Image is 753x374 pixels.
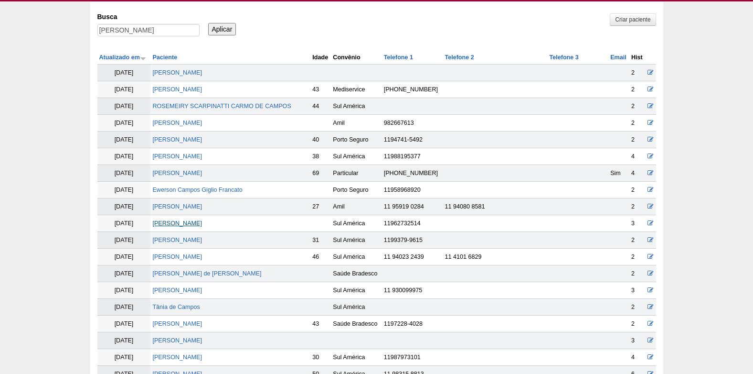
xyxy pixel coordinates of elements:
td: Porto Seguro [331,132,382,148]
a: Email [610,54,626,61]
td: 2 [629,265,645,282]
a: Tânia de Campos [152,304,200,310]
a: [PERSON_NAME] [152,153,202,160]
td: 3 [629,332,645,349]
td: [DATE] [97,215,151,232]
td: 4 [629,349,645,366]
td: [DATE] [97,265,151,282]
a: Telefone 1 [384,54,413,61]
td: 11 4101 6829 [443,249,547,265]
td: [DATE] [97,165,151,182]
a: Telefone 3 [549,54,578,61]
td: 11987973101 [382,349,443,366]
td: 44 [310,98,331,115]
td: Saúde Bradesco [331,316,382,332]
td: Sul América [331,249,382,265]
a: Criar paciente [610,13,656,26]
td: [DATE] [97,299,151,316]
td: 43 [310,316,331,332]
td: 1194741-5492 [382,132,443,148]
a: [PERSON_NAME] [152,69,202,76]
td: Amil [331,115,382,132]
td: 3 [629,215,645,232]
td: 2 [629,198,645,215]
td: Sul América [331,148,382,165]
td: Sul América [331,349,382,366]
a: [PERSON_NAME] [152,136,202,143]
td: 2 [629,65,645,81]
a: [PERSON_NAME] [152,320,202,327]
a: Paciente [152,54,177,61]
td: [DATE] [97,349,151,366]
td: Particular [331,165,382,182]
input: Digite os termos que você deseja procurar. [97,24,200,36]
td: Saúde Bradesco [331,265,382,282]
th: Convênio [331,51,382,65]
th: Idade [310,51,331,65]
a: Atualizado em [99,54,146,61]
td: [DATE] [97,81,151,98]
a: [PERSON_NAME] [152,170,202,176]
td: 1199379-9615 [382,232,443,249]
td: 2 [629,249,645,265]
td: 2 [629,182,645,198]
td: Sul América [331,282,382,299]
a: ROSEMEIRY SCARPINATTI CARMO DE CAMPOS [152,103,291,110]
td: 69 [310,165,331,182]
td: 2 [629,299,645,316]
td: [DATE] [97,198,151,215]
td: Porto Seguro [331,182,382,198]
td: 3 [629,282,645,299]
td: 2 [629,81,645,98]
td: 11988195377 [382,148,443,165]
th: Hist [629,51,645,65]
td: 11 94023 2439 [382,249,443,265]
a: [PERSON_NAME] [152,354,202,361]
td: 2 [629,132,645,148]
td: [DATE] [97,316,151,332]
td: Sul América [331,232,382,249]
td: 4 [629,148,645,165]
input: Aplicar [208,23,236,35]
a: [PERSON_NAME] [152,253,202,260]
a: Telefone 2 [445,54,474,61]
td: 46 [310,249,331,265]
td: 11958968920 [382,182,443,198]
td: 11 930099975 [382,282,443,299]
td: 11962732514 [382,215,443,232]
td: [DATE] [97,232,151,249]
td: Sul América [331,299,382,316]
td: 30 [310,349,331,366]
td: 38 [310,148,331,165]
td: 11 95919 0284 [382,198,443,215]
label: Busca [97,12,200,22]
td: 1197228-4028 [382,316,443,332]
a: [PERSON_NAME] [152,237,202,243]
td: Sim [608,165,629,182]
td: 2 [629,232,645,249]
a: [PERSON_NAME] [152,203,202,210]
img: ordem crescente [140,55,146,61]
td: [DATE] [97,115,151,132]
a: [PERSON_NAME] [152,86,202,93]
td: [PHONE_NUMBER] [382,165,443,182]
a: [PERSON_NAME] [152,337,202,344]
td: Mediservice [331,81,382,98]
td: 982667613 [382,115,443,132]
a: [PERSON_NAME] [152,287,202,294]
td: [DATE] [97,282,151,299]
td: [DATE] [97,332,151,349]
td: 2 [629,316,645,332]
td: 11 94080 8581 [443,198,547,215]
a: [PERSON_NAME] [152,220,202,227]
td: Sul América [331,98,382,115]
td: [DATE] [97,65,151,81]
td: 27 [310,198,331,215]
td: [PHONE_NUMBER] [382,81,443,98]
td: 4 [629,165,645,182]
td: 2 [629,115,645,132]
td: Sul América [331,215,382,232]
td: [DATE] [97,132,151,148]
td: [DATE] [97,148,151,165]
td: 2 [629,98,645,115]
